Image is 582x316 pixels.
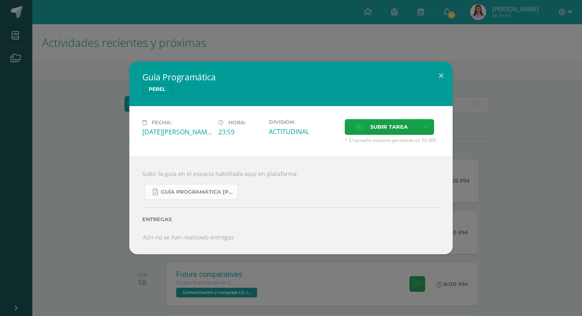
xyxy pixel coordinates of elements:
a: Guía Programática [PERSON_NAME] 4to [PERSON_NAME] - Bloque 3 - Profe. [PERSON_NAME].pdf [144,184,238,200]
span: Subir tarea [370,119,408,134]
span: PEREL [142,84,172,94]
span: Hora: [228,119,246,126]
h2: Guía Programática [142,71,440,83]
div: ACTITUDINAL [269,127,338,136]
label: Entregas [142,216,440,222]
span: * El tamaño máximo permitido es 50 MB [345,137,440,144]
div: 23:59 [218,128,262,136]
span: Guía Programática [PERSON_NAME] 4to [PERSON_NAME] - Bloque 3 - Profe. [PERSON_NAME].pdf [161,189,234,195]
label: División: [269,119,338,125]
div: Subir la guía en el espacio habilitado aquí en plataforma [129,157,453,254]
button: Close (Esc) [430,62,453,89]
div: [DATE][PERSON_NAME] [142,128,212,136]
i: Aún no se han realizado entregas [142,233,234,241]
span: Fecha: [152,119,171,126]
